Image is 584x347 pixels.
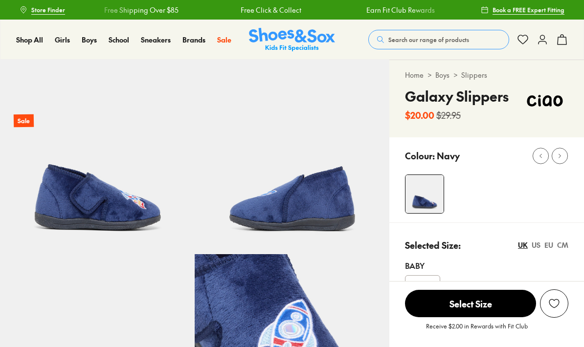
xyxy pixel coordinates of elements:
[14,114,34,128] p: Sale
[544,240,553,250] div: EU
[240,5,301,15] a: Free Click & Collect
[405,108,434,122] b: $20.00
[141,35,171,45] a: Sneakers
[55,35,70,45] a: Girls
[426,322,528,339] p: Receive $2.00 in Rewards with Fit Club
[540,289,568,318] button: Add to Wishlist
[31,5,65,14] span: Store Finder
[518,240,528,250] div: UK
[405,70,424,80] a: Home
[461,70,487,80] a: Slippers
[405,239,461,252] p: Selected Size:
[557,240,568,250] div: CM
[493,5,564,14] span: Book a FREE Expert Fitting
[435,70,449,80] a: Boys
[405,70,568,80] div: > >
[368,30,509,49] button: Search our range of products
[481,1,564,19] a: Book a FREE Expert Fitting
[366,5,434,15] a: Earn Fit Club Rewards
[109,35,129,45] a: School
[20,1,65,19] a: Store Finder
[437,149,460,162] p: Navy
[16,35,43,45] a: Shop All
[436,108,461,122] s: $29.95
[405,149,435,162] p: Colour:
[405,290,536,317] span: Select Size
[249,28,335,52] a: Shoes & Sox
[249,28,335,52] img: SNS_Logo_Responsive.svg
[405,289,536,318] button: Select Size
[405,86,509,107] h4: Galaxy Slippers
[521,86,568,115] img: Vendor logo
[217,35,231,45] a: Sale
[104,5,178,15] a: Free Shipping Over $85
[182,35,205,45] a: Brands
[388,35,469,44] span: Search our range of products
[195,60,389,254] img: 5-530785_1
[532,240,540,250] div: US
[405,260,568,271] div: Baby
[82,35,97,45] a: Boys
[405,175,444,213] img: 4-530784_1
